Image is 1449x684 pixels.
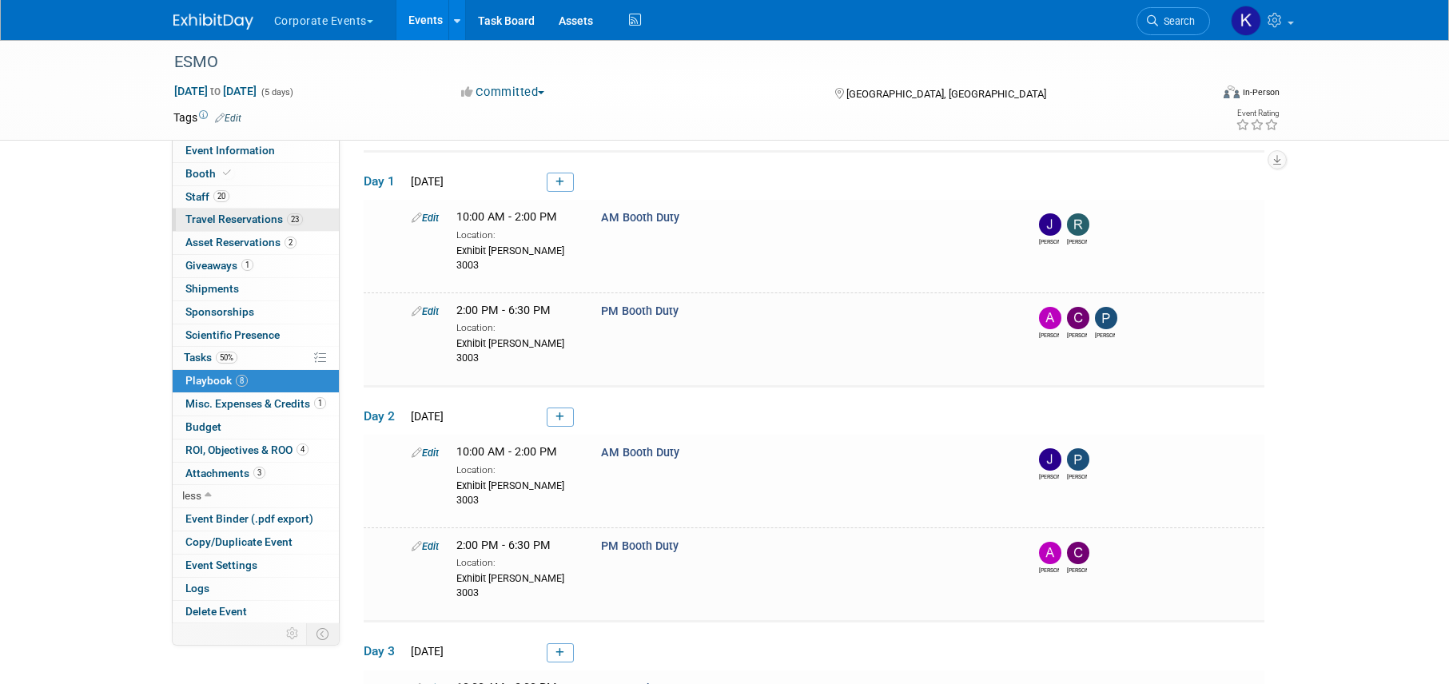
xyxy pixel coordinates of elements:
[185,535,293,548] span: Copy/Duplicate Event
[173,578,339,600] a: Logs
[169,48,1186,77] div: ESMO
[173,209,339,231] a: Travel Reservations23
[456,461,577,477] div: Location:
[412,305,439,317] a: Edit
[173,555,339,577] a: Event Settings
[185,144,275,157] span: Event Information
[185,559,257,571] span: Event Settings
[185,467,265,479] span: Attachments
[364,642,404,660] span: Day 3
[173,255,339,277] a: Giveaways1
[185,512,313,525] span: Event Binder (.pdf export)
[184,351,237,364] span: Tasks
[306,623,339,644] td: Toggle Event Tabs
[456,335,577,365] div: Exhibit [PERSON_NAME] 3003
[456,539,551,552] span: 2:00 PM - 6:30 PM
[285,237,297,249] span: 2
[185,213,303,225] span: Travel Reservations
[173,370,339,392] a: Playbook8
[601,211,679,225] span: AM Booth Duty
[185,167,234,180] span: Booth
[456,242,577,272] div: Exhibit [PERSON_NAME] 3003
[185,420,221,433] span: Budget
[1039,213,1061,236] img: Jenna Lefkowits
[1095,329,1115,340] div: Pietro Fiorentino
[456,570,577,600] div: Exhibit [PERSON_NAME] 3003
[1067,236,1087,246] div: Ross Lenta
[1039,471,1059,481] div: John Dauselt
[173,140,339,162] a: Event Information
[185,190,229,203] span: Staff
[215,113,241,124] a: Edit
[241,259,253,271] span: 1
[185,305,254,318] span: Sponsorships
[216,352,237,364] span: 50%
[1224,85,1240,98] img: Format-Inperson.png
[1242,86,1280,98] div: In-Person
[1067,471,1087,481] div: Pietro Fiorentino
[456,445,557,459] span: 10:00 AM - 2:00 PM
[601,446,679,459] span: AM Booth Duty
[364,408,404,425] span: Day 2
[173,347,339,369] a: Tasks50%
[185,282,239,295] span: Shipments
[185,605,247,618] span: Delete Event
[173,485,339,507] a: less
[456,554,577,570] div: Location:
[314,397,326,409] span: 1
[173,393,339,416] a: Misc. Expenses & Credits1
[173,163,339,185] a: Booth
[412,212,439,224] a: Edit
[173,324,339,347] a: Scientific Presence
[1067,448,1089,471] img: Pietro Fiorentino
[1039,307,1061,329] img: Adrian Wood
[223,169,231,177] i: Booth reservation complete
[279,623,307,644] td: Personalize Event Tab Strip
[406,410,444,423] span: [DATE]
[456,210,557,224] span: 10:00 AM - 2:00 PM
[456,84,551,101] button: Committed
[1039,448,1061,471] img: John Dauselt
[1231,6,1261,36] img: Keirsten Davis
[1067,307,1089,329] img: Cornelia Wiese
[456,304,551,317] span: 2:00 PM - 6:30 PM
[173,416,339,439] a: Budget
[601,304,679,318] span: PM Booth Duty
[1095,307,1117,329] img: Pietro Fiorentino
[846,88,1046,100] span: [GEOGRAPHIC_DATA], [GEOGRAPHIC_DATA]
[456,477,577,507] div: Exhibit [PERSON_NAME] 3003
[185,374,248,387] span: Playbook
[456,226,577,242] div: Location:
[1067,564,1087,575] div: Cornelia Wiese
[173,186,339,209] a: Staff20
[185,236,297,249] span: Asset Reservations
[185,259,253,272] span: Giveaways
[173,531,339,554] a: Copy/Duplicate Event
[406,175,444,188] span: [DATE]
[173,601,339,623] a: Delete Event
[412,447,439,459] a: Edit
[185,328,280,341] span: Scientific Presence
[1116,83,1280,107] div: Event Format
[1039,564,1059,575] div: Adrian Wood
[173,301,339,324] a: Sponsorships
[173,84,257,98] span: [DATE] [DATE]
[185,582,209,595] span: Logs
[173,14,253,30] img: ExhibitDay
[297,443,309,455] span: 4
[173,232,339,254] a: Asset Reservations2
[1067,542,1089,564] img: Cornelia Wiese
[1137,7,1210,35] a: Search
[412,540,439,552] a: Edit
[1039,542,1061,564] img: Adrian Wood
[173,109,241,125] td: Tags
[406,645,444,658] span: [DATE]
[173,278,339,300] a: Shipments
[213,190,229,202] span: 20
[173,508,339,531] a: Event Binder (.pdf export)
[1039,236,1059,246] div: Jenna Lefkowits
[208,85,223,97] span: to
[1158,15,1195,27] span: Search
[601,539,679,553] span: PM Booth Duty
[173,439,339,462] a: ROI, Objectives & ROO4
